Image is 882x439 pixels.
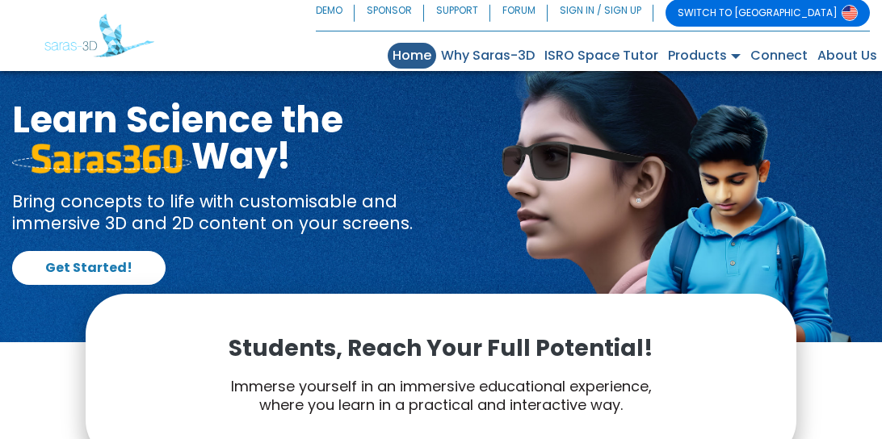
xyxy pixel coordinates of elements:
[745,43,813,69] a: Connect
[44,14,154,56] img: Saras 3D
[12,251,166,285] a: Get Started!
[842,5,858,21] img: Switch to USA
[126,377,756,415] p: Immerse yourself in an immersive educational experience, where you learn in a practical and inter...
[663,43,745,69] a: Products
[813,43,882,69] a: About Us
[436,43,540,69] a: Why Saras-3D
[12,102,429,174] h1: Learn Science the Way!
[540,43,663,69] a: ISRO Space Tutor
[12,190,429,235] p: Bring concepts to life with customisable and immersive 3D and 2D content on your screens.
[388,43,436,69] a: Home
[126,334,756,363] p: Students, Reach Your Full Potential!
[12,144,191,173] img: saras 360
